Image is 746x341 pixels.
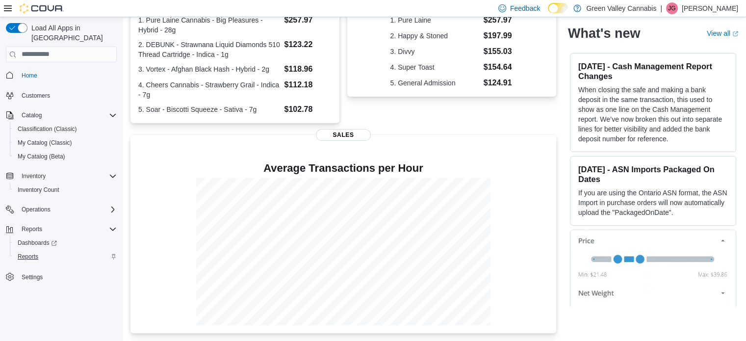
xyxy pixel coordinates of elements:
[138,162,548,174] h4: Average Transactions per Hour
[22,111,42,119] span: Catalog
[2,169,121,183] button: Inventory
[578,85,728,144] p: When closing the safe and making a bank deposit in the same transaction, this used to show as one...
[10,183,121,197] button: Inventory Count
[390,31,480,41] dt: 2. Happy & Stoned
[484,14,514,26] dd: $257.97
[510,3,540,13] span: Feedback
[14,151,69,162] a: My Catalog (Beta)
[18,70,41,81] a: Home
[18,125,77,133] span: Classification (Classic)
[22,172,46,180] span: Inventory
[27,23,117,43] span: Load All Apps in [GEOGRAPHIC_DATA]
[390,47,480,56] dt: 3. Divvy
[18,69,117,81] span: Home
[22,225,42,233] span: Reports
[316,129,371,141] span: Sales
[586,2,656,14] p: Green Valley Cannabis
[2,108,121,122] button: Catalog
[18,239,57,247] span: Dashboards
[22,72,37,79] span: Home
[6,64,117,310] nav: Complex example
[578,61,728,81] h3: [DATE] - Cash Management Report Changes
[22,206,51,213] span: Operations
[14,184,117,196] span: Inventory Count
[18,109,46,121] button: Catalog
[14,251,117,262] span: Reports
[18,204,117,215] span: Operations
[484,77,514,89] dd: $124.91
[484,61,514,73] dd: $154.64
[390,15,480,25] dt: 1. Pure Laine
[20,3,64,13] img: Cova
[284,14,331,26] dd: $257.97
[14,251,42,262] a: Reports
[14,137,117,149] span: My Catalog (Classic)
[284,39,331,51] dd: $123.22
[18,170,50,182] button: Inventory
[138,15,280,35] dt: 1. Pure Laine Cannabis - Big Pleasures - Hybrid - 28g
[14,237,117,249] span: Dashboards
[10,236,121,250] a: Dashboards
[2,68,121,82] button: Home
[18,89,117,102] span: Customers
[18,170,117,182] span: Inventory
[2,269,121,284] button: Settings
[138,40,280,59] dt: 2. DEBUNK - Strawnana Liquid Diamonds 510 Thread Cartridge - Indica - 1g
[138,80,280,100] dt: 4. Cheers Cannabis - Strawberry Grail - Indica - 7g
[138,64,280,74] dt: 3. Vortex - Afghan Black Hash - Hybrid - 2g
[14,184,63,196] a: Inventory Count
[390,78,480,88] dt: 5. General Admission
[14,123,117,135] span: Classification (Classic)
[14,137,76,149] a: My Catalog (Classic)
[284,104,331,115] dd: $102.78
[14,237,61,249] a: Dashboards
[22,273,43,281] span: Settings
[18,223,46,235] button: Reports
[10,150,121,163] button: My Catalog (Beta)
[2,88,121,103] button: Customers
[578,164,728,184] h3: [DATE] - ASN Imports Packaged On Dates
[707,29,738,37] a: View allExternal link
[484,46,514,57] dd: $155.03
[284,63,331,75] dd: $118.96
[390,62,480,72] dt: 4. Super Toast
[10,122,121,136] button: Classification (Classic)
[2,203,121,216] button: Operations
[578,188,728,217] p: If you are using the Ontario ASN format, the ASN Import in purchase orders will now automatically...
[484,30,514,42] dd: $197.99
[666,2,678,14] div: Jordan Gomes
[14,151,117,162] span: My Catalog (Beta)
[660,2,662,14] p: |
[18,223,117,235] span: Reports
[18,186,59,194] span: Inventory Count
[138,105,280,114] dt: 5. Soar - Biscotti Squeeze - Sativa - 7g
[18,253,38,261] span: Reports
[568,26,640,41] h2: What's new
[18,109,117,121] span: Catalog
[10,250,121,263] button: Reports
[732,31,738,37] svg: External link
[14,123,81,135] a: Classification (Classic)
[18,153,65,160] span: My Catalog (Beta)
[10,136,121,150] button: My Catalog (Classic)
[18,90,54,102] a: Customers
[18,204,54,215] button: Operations
[668,2,675,14] span: JG
[18,139,72,147] span: My Catalog (Classic)
[18,270,117,283] span: Settings
[284,79,331,91] dd: $112.18
[548,3,568,13] input: Dark Mode
[2,222,121,236] button: Reports
[682,2,738,14] p: [PERSON_NAME]
[22,92,50,100] span: Customers
[18,271,47,283] a: Settings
